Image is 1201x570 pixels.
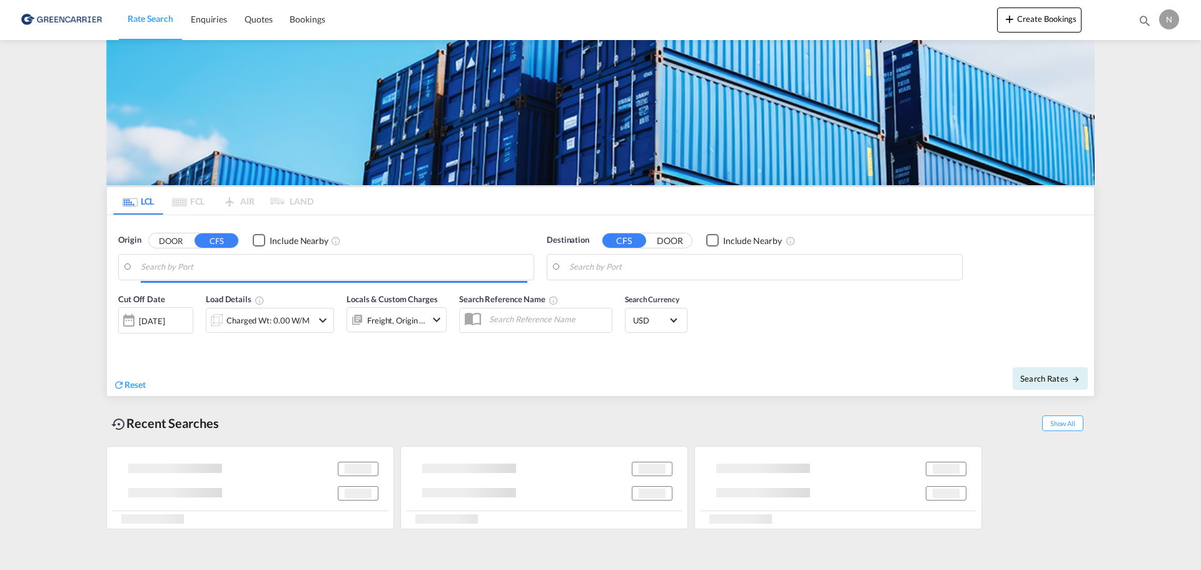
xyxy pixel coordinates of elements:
[141,258,527,277] input: Search by Port
[113,187,163,215] md-tab-item: LCL
[113,379,146,392] div: icon-refreshReset
[113,379,124,390] md-icon: icon-refresh
[723,235,782,247] div: Include Nearby
[1138,14,1152,28] md-icon: icon-magnify
[347,294,438,304] span: Locals & Custom Charges
[367,312,426,329] div: Freight Origin Destination
[191,14,227,24] span: Enquiries
[1002,11,1017,26] md-icon: icon-plus 400-fg
[106,40,1095,185] img: GreenCarrierFCL_LCL.png
[107,215,1094,396] div: Origin DOOR CFS Checkbox No InkUnchecked: Ignores neighbouring ports when fetching rates.Checked ...
[1013,367,1088,390] button: Search Ratesicon-arrow-right
[118,307,193,333] div: [DATE]
[253,234,328,247] md-checkbox: Checkbox No Ink
[111,417,126,432] md-icon: icon-backup-restore
[648,233,692,248] button: DOOR
[347,307,447,332] div: Freight Origin Destinationicon-chevron-down
[195,233,238,248] button: CFS
[106,409,224,437] div: Recent Searches
[290,14,325,24] span: Bookings
[1159,9,1179,29] div: N
[124,379,146,390] span: Reset
[1042,415,1083,431] span: Show All
[1072,375,1080,384] md-icon: icon-arrow-right
[206,308,334,333] div: Charged Wt: 0.00 W/Micon-chevron-down
[118,234,141,247] span: Origin
[429,312,444,327] md-icon: icon-chevron-down
[1138,14,1152,33] div: icon-magnify
[139,315,165,327] div: [DATE]
[128,13,173,24] span: Rate Search
[997,8,1082,33] button: icon-plus 400-fgCreate Bookings
[245,14,272,24] span: Quotes
[483,310,612,328] input: Search Reference Name
[625,295,679,304] span: Search Currency
[149,233,193,248] button: DOOR
[113,187,313,215] md-pagination-wrapper: Use the left and right arrow keys to navigate between tabs
[459,294,559,304] span: Search Reference Name
[226,312,310,329] div: Charged Wt: 0.00 W/M
[255,295,265,305] md-icon: Chargeable Weight
[315,313,330,328] md-icon: icon-chevron-down
[19,6,103,34] img: b0b18ec08afe11efb1d4932555f5f09d.png
[1020,374,1080,384] span: Search Rates
[706,234,782,247] md-checkbox: Checkbox No Ink
[118,294,165,304] span: Cut Off Date
[632,311,681,329] md-select: Select Currency: $ USDUnited States Dollar
[633,315,668,326] span: USD
[549,295,559,305] md-icon: Your search will be saved by the below given name
[331,236,341,246] md-icon: Unchecked: Ignores neighbouring ports when fetching rates.Checked : Includes neighbouring ports w...
[206,294,265,304] span: Load Details
[547,234,589,247] span: Destination
[270,235,328,247] div: Include Nearby
[786,236,796,246] md-icon: Unchecked: Ignores neighbouring ports when fetching rates.Checked : Includes neighbouring ports w...
[569,258,956,277] input: Search by Port
[602,233,646,248] button: CFS
[118,332,128,349] md-datepicker: Select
